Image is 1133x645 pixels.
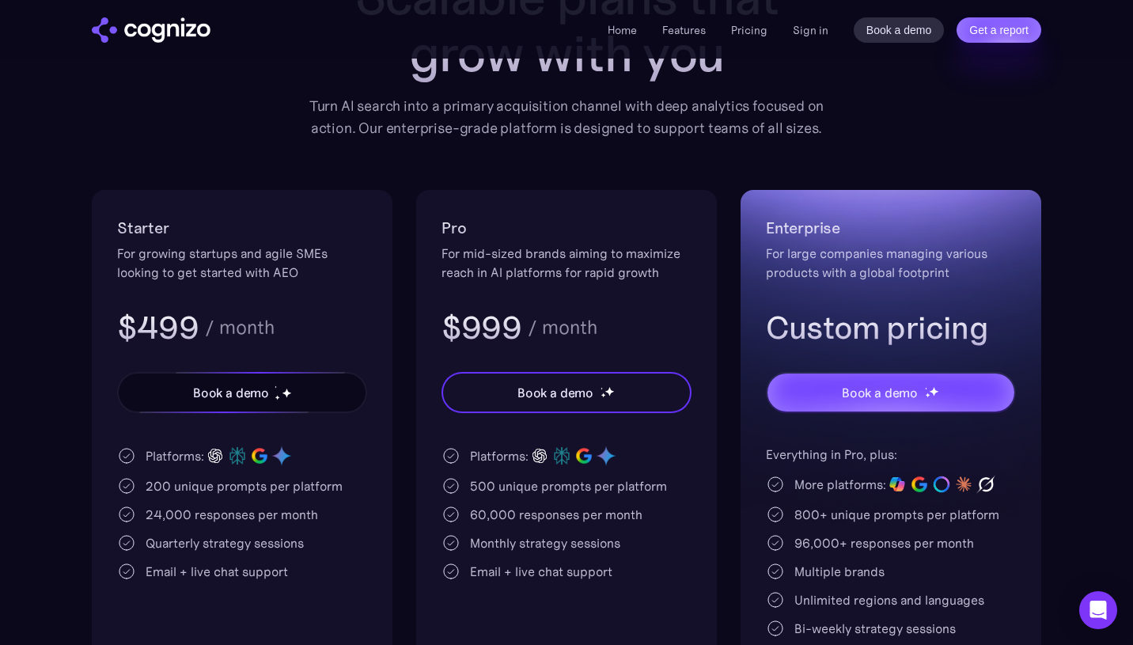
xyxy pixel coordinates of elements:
div: 24,000 responses per month [146,505,318,524]
div: Email + live chat support [470,562,612,581]
a: Book a demostarstarstar [441,372,692,413]
a: Get a report [957,17,1041,43]
div: For growing startups and agile SMEs looking to get started with AEO [117,244,367,282]
div: More platforms: [794,475,886,494]
img: star [275,385,277,388]
div: For mid-sized brands aiming to maximize reach in AI platforms for rapid growth [441,244,692,282]
h3: $499 [117,307,199,348]
a: Home [608,23,637,37]
div: Book a demo [193,383,269,402]
h2: Enterprise [766,215,1016,241]
div: Bi-weekly strategy sessions [794,619,956,638]
div: Book a demo [842,383,918,402]
div: Platforms: [470,446,529,465]
a: Features [662,23,706,37]
div: Open Intercom Messenger [1079,591,1117,629]
div: 200 unique prompts per platform [146,476,343,495]
img: star [604,386,615,396]
a: Book a demo [854,17,945,43]
h2: Starter [117,215,367,241]
div: For large companies managing various products with a global footprint [766,244,1016,282]
img: cognizo logo [92,17,210,43]
div: / month [528,318,597,337]
h2: Pro [441,215,692,241]
img: star [925,393,930,398]
div: Multiple brands [794,562,885,581]
h3: Custom pricing [766,307,1016,348]
div: Email + live chat support [146,562,288,581]
a: Sign in [793,21,828,40]
img: star [925,387,927,389]
div: / month [205,318,275,337]
div: Turn AI search into a primary acquisition channel with deep analytics focused on action. Our ente... [297,95,836,139]
h3: $999 [441,307,521,348]
img: star [929,386,939,396]
a: Pricing [731,23,767,37]
div: 500 unique prompts per platform [470,476,667,495]
img: star [275,395,280,400]
div: Everything in Pro, plus: [766,445,1016,464]
a: home [92,17,210,43]
img: star [601,393,606,398]
div: 800+ unique prompts per platform [794,505,999,524]
div: Monthly strategy sessions [470,533,620,552]
div: 96,000+ responses per month [794,533,974,552]
a: Book a demostarstarstar [766,372,1016,413]
img: star [282,388,292,398]
div: Unlimited regions and languages [794,590,984,609]
a: Book a demostarstarstar [117,372,367,413]
img: star [601,387,603,389]
div: Platforms: [146,446,204,465]
div: Book a demo [517,383,593,402]
div: 60,000 responses per month [470,505,642,524]
div: Quarterly strategy sessions [146,533,304,552]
